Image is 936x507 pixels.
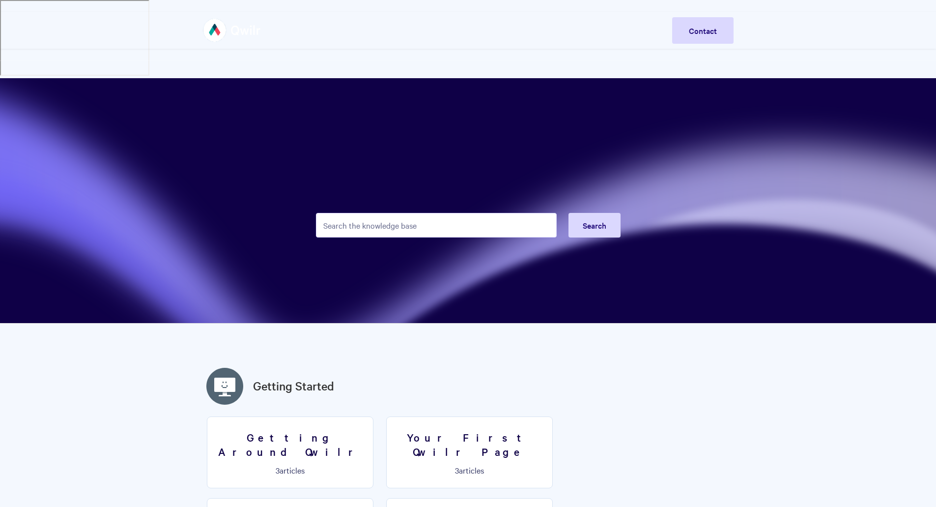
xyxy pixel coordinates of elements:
img: Qwilr Help Center [203,12,261,49]
a: Getting Started [253,377,334,395]
h3: Getting Around Qwilr [213,430,367,458]
span: 3 [276,465,280,476]
a: Contact [672,17,734,44]
button: Search [568,213,621,238]
span: 3 [455,465,459,476]
p: articles [213,466,367,475]
p: articles [393,466,546,475]
a: Your First Qwilr Page 3articles [386,417,553,488]
a: Getting Around Qwilr 3articles [207,417,373,488]
input: Search the knowledge base [316,213,557,238]
span: Search [583,220,606,231]
h3: Your First Qwilr Page [393,430,546,458]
